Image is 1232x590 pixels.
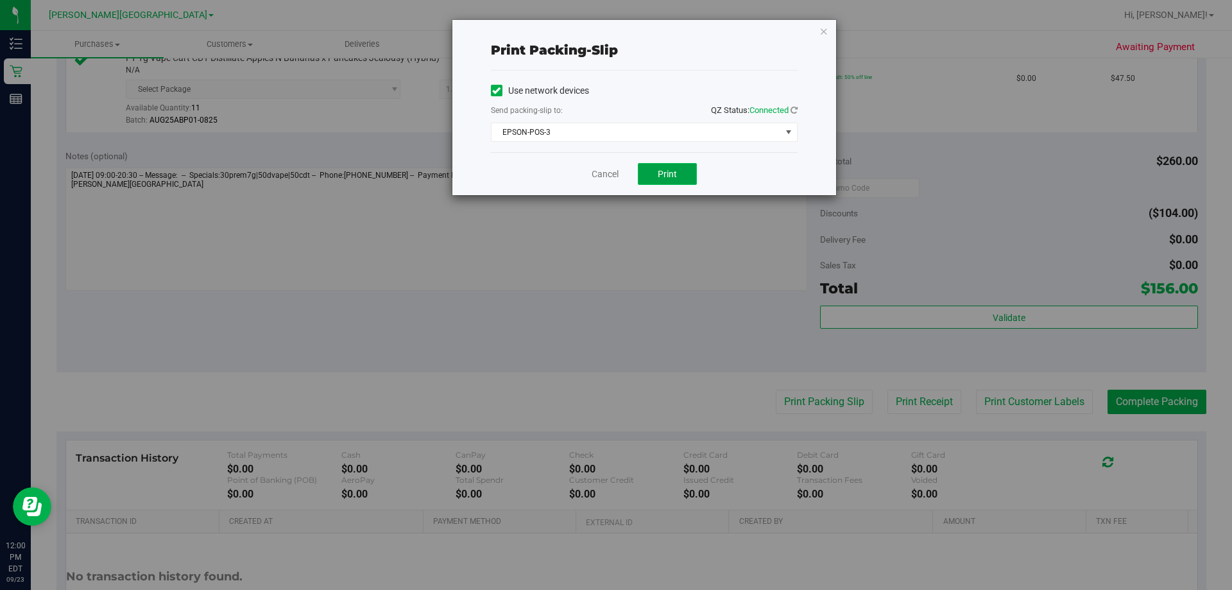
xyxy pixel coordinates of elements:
label: Send packing-slip to: [491,105,563,116]
span: QZ Status: [711,105,798,115]
span: select [780,123,796,141]
span: Print packing-slip [491,42,618,58]
iframe: Resource center [13,487,51,526]
span: Connected [749,105,789,115]
span: Print [658,169,677,179]
button: Print [638,163,697,185]
label: Use network devices [491,84,589,98]
span: EPSON-POS-3 [492,123,781,141]
a: Cancel [592,168,619,181]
